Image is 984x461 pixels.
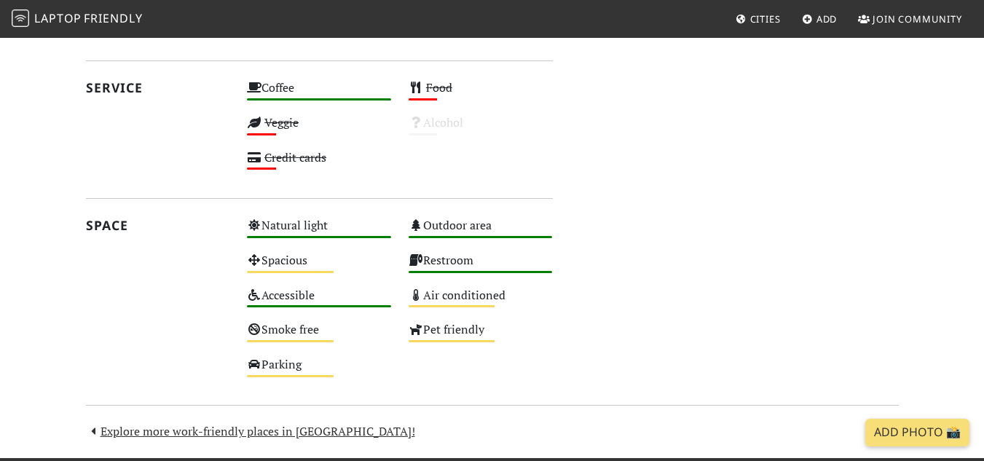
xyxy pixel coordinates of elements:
div: Pet friendly [400,319,562,354]
div: Smoke free [238,319,400,354]
div: Spacious [238,250,400,285]
div: Parking [238,354,400,389]
span: Laptop [34,10,82,26]
s: Veggie [264,114,299,130]
div: Coffee [238,77,400,112]
a: Join Community [852,6,968,32]
s: Credit cards [264,149,326,165]
div: Natural light [238,215,400,250]
a: Add [796,6,843,32]
div: Accessible [238,285,400,320]
h2: Space [86,218,230,233]
h2: Service [86,80,230,95]
div: Alcohol [400,112,562,147]
img: LaptopFriendly [12,9,29,27]
div: Outdoor area [400,215,562,250]
span: Join Community [873,12,962,25]
a: LaptopFriendly LaptopFriendly [12,7,143,32]
div: Air conditioned [400,285,562,320]
s: Food [426,79,452,95]
span: Friendly [84,10,142,26]
a: Cities [730,6,787,32]
span: Add [816,12,838,25]
span: Cities [750,12,781,25]
div: Restroom [400,250,562,285]
a: Explore more work-friendly places in [GEOGRAPHIC_DATA]! [86,423,415,439]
